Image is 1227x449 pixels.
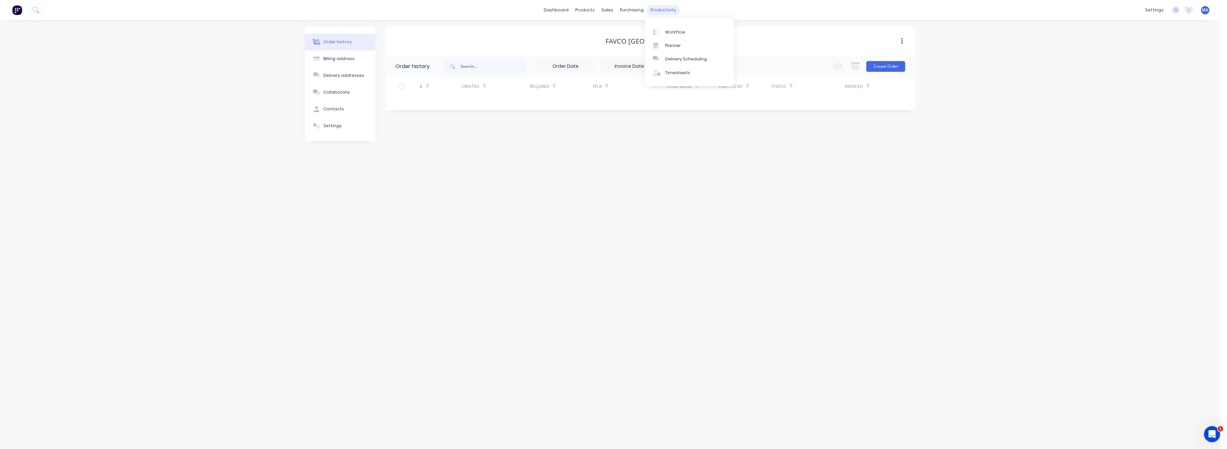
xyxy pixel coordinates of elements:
div: Delivery Scheduling [665,56,707,62]
iframe: Intercom live chat [1204,426,1220,442]
div: purchasing [617,5,647,15]
a: Delivery Scheduling [645,52,734,66]
div: products [572,5,598,15]
div: Workflow [665,29,685,35]
button: Delivery addresses [305,67,375,84]
div: Planner [665,43,681,49]
div: Created [462,77,530,96]
div: Contacts [324,106,344,112]
div: Delivery addresses [324,72,365,79]
input: Search... [461,60,527,73]
div: Timesheets [665,70,690,76]
span: 1 [1218,426,1223,432]
div: Required [530,84,549,90]
div: Billing address [324,56,355,62]
a: dashboard [541,5,572,15]
div: settings [1142,5,1167,15]
div: # [420,84,423,90]
button: Contacts [305,101,375,117]
div: Invoiced [845,77,887,96]
div: Order history [395,62,430,70]
img: Factory [12,5,22,15]
input: Invoice Date [601,61,657,71]
div: Settings [324,123,342,129]
span: MA [1202,7,1209,13]
div: Status [771,84,786,90]
button: Collaborate [305,84,375,101]
a: Planner [645,39,734,52]
button: Billing address [305,50,375,67]
div: Collaborate [324,89,350,95]
div: Order history [324,39,352,45]
div: Created [462,84,480,90]
a: Timesheets [645,66,734,80]
button: Create Order [866,61,905,72]
div: # [420,77,462,96]
div: PO # [593,84,602,90]
div: Favco [GEOGRAPHIC_DATA] [605,37,695,45]
button: Settings [305,117,375,134]
a: Workflow [645,25,734,39]
div: Required [530,77,593,96]
div: productivity [647,5,680,15]
div: sales [598,5,617,15]
div: Status [771,77,845,96]
input: Order Date [537,61,594,71]
div: PO # [593,77,666,96]
button: Order history [305,34,375,50]
div: Invoiced [845,84,863,90]
div: Created By [719,77,771,96]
